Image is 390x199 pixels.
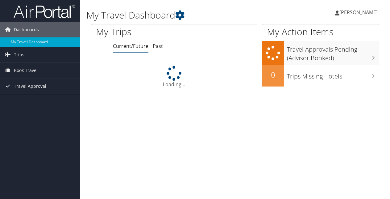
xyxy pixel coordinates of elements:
[339,9,378,16] span: [PERSON_NAME]
[335,3,384,22] a: [PERSON_NAME]
[86,9,285,22] h1: My Travel Dashboard
[14,47,24,62] span: Trips
[14,78,46,94] span: Travel Approval
[14,22,39,37] span: Dashboards
[262,70,284,80] h2: 0
[91,66,257,88] div: Loading...
[262,25,379,38] h1: My Action Items
[96,25,183,38] h1: My Trips
[262,41,379,65] a: Travel Approvals Pending (Advisor Booked)
[287,69,379,81] h3: Trips Missing Hotels
[153,43,163,49] a: Past
[113,43,148,49] a: Current/Future
[14,63,38,78] span: Book Travel
[287,42,379,62] h3: Travel Approvals Pending (Advisor Booked)
[262,65,379,87] a: 0Trips Missing Hotels
[14,4,75,19] img: airportal-logo.png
